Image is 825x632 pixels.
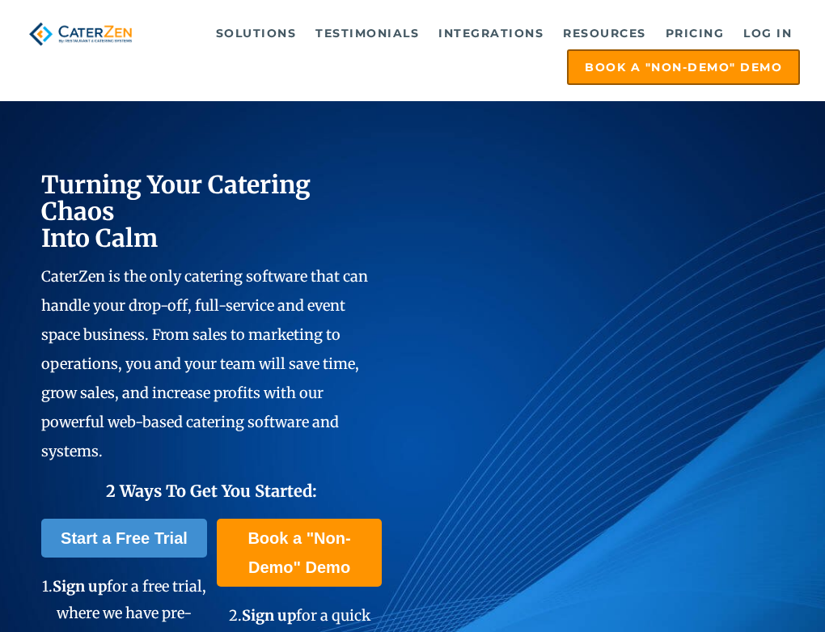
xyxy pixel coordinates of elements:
[41,267,368,460] span: CaterZen is the only catering software that can handle your drop-off, full-service and event spac...
[41,169,311,253] span: Turning Your Catering Chaos Into Calm
[158,17,801,85] div: Navigation Menu
[208,17,305,49] a: Solutions
[307,17,427,49] a: Testimonials
[242,606,296,625] span: Sign up
[25,17,137,51] img: caterzen
[555,17,654,49] a: Resources
[430,17,552,49] a: Integrations
[217,519,383,587] a: Book a "Non-Demo" Demo
[41,519,207,558] a: Start a Free Trial
[567,49,800,85] a: Book a "Non-Demo" Demo
[106,481,317,501] span: 2 Ways To Get You Started:
[735,17,800,49] a: Log in
[53,577,107,596] span: Sign up
[658,17,733,49] a: Pricing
